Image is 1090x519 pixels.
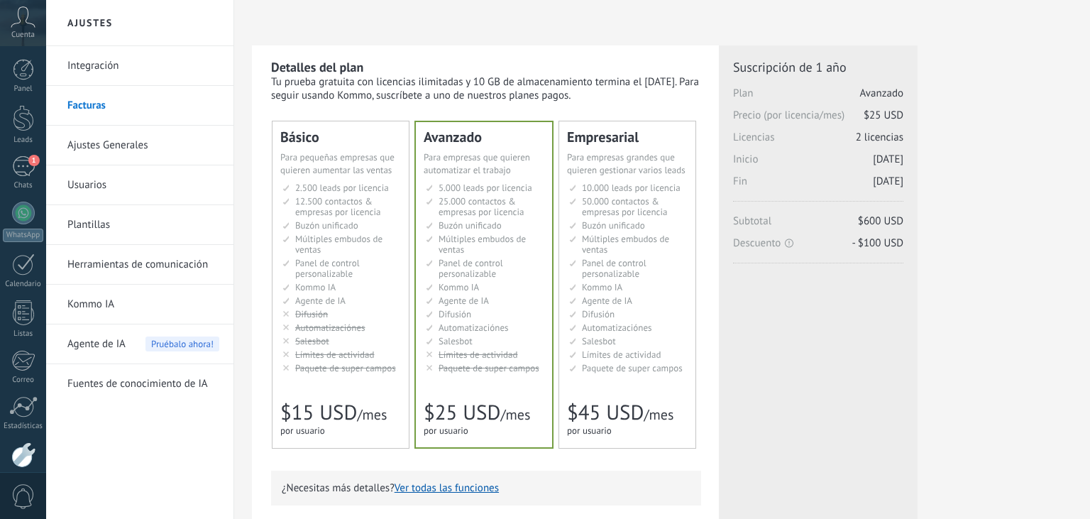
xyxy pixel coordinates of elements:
[46,205,233,245] li: Plantillas
[67,364,219,404] a: Fuentes de conocimiento de IA
[567,151,686,176] span: Para empresas grandes que quieren gestionar varios leads
[46,324,233,364] li: Agente de IA
[439,257,503,280] span: Panel de control personalizable
[733,109,903,131] span: Precio (por licencia/mes)
[67,324,126,364] span: Agente de IA
[582,295,632,307] span: Agente de IA
[46,285,233,324] li: Kommo IA
[439,335,473,347] span: Salesbot
[582,349,661,361] span: Límites de actividad
[439,195,524,218] span: 25.000 contactos & empresas por licencia
[567,425,612,437] span: por usuario
[295,362,396,374] span: Paquete de super campos
[733,59,903,75] span: Suscripción de 1 año
[582,308,615,320] span: Difusión
[395,481,499,495] button: Ver todas las funciones
[567,130,688,144] div: Empresarial
[582,335,616,347] span: Salesbot
[733,236,903,250] span: Descuento
[295,308,328,320] span: Difusión
[46,126,233,165] li: Ajustes Generales
[295,281,336,293] span: Kommo IA
[67,205,219,245] a: Plantillas
[11,31,35,40] span: Cuenta
[424,130,544,144] div: Avanzado
[873,175,903,188] span: [DATE]
[3,136,44,145] div: Leads
[582,182,681,194] span: 10.000 leads por licencia
[46,46,233,86] li: Integración
[873,153,903,166] span: [DATE]
[67,86,219,126] a: Facturas
[439,349,518,361] span: Límites de actividad
[500,405,530,424] span: /mes
[567,399,644,426] span: $45 USD
[733,175,903,197] span: Fin
[439,362,539,374] span: Paquete de super campos
[582,322,652,334] span: Automatizaciónes
[439,322,509,334] span: Automatizaciónes
[733,131,903,153] span: Licencias
[295,349,375,361] span: Límites de actividad
[3,280,44,289] div: Calendario
[733,87,903,109] span: Plan
[856,131,903,144] span: 2 licencias
[644,405,673,424] span: /mes
[733,153,903,175] span: Inicio
[295,195,380,218] span: 12.500 contactos & empresas por licencia
[295,335,329,347] span: Salesbot
[280,151,395,176] span: Para pequeñas empresas que quieren aumentar las ventas
[67,285,219,324] a: Kommo IA
[295,182,389,194] span: 2.500 leads por licencia
[439,281,479,293] span: Kommo IA
[46,165,233,205] li: Usuarios
[582,257,646,280] span: Panel de control personalizable
[295,219,358,231] span: Buzón unificado
[145,337,219,351] span: Pruébalo ahora!
[582,362,683,374] span: Paquete de super campos
[864,109,903,122] span: $25 USD
[439,233,526,256] span: Múltiples embudos de ventas
[46,245,233,285] li: Herramientas de comunicación
[3,376,44,385] div: Correo
[858,214,903,228] span: $600 USD
[424,425,468,437] span: por usuario
[46,86,233,126] li: Facturas
[582,219,645,231] span: Buzón unificado
[852,236,903,250] span: - $100 USD
[3,422,44,431] div: Estadísticas
[439,182,532,194] span: 5.000 leads por licencia
[424,399,500,426] span: $25 USD
[439,308,471,320] span: Difusión
[271,75,701,102] div: Tu prueba gratuita con licencias ilimitadas y 10 GB de almacenamiento termina el [DATE]. Para seg...
[295,257,360,280] span: Panel de control personalizable
[439,219,502,231] span: Buzón unificado
[3,229,43,242] div: WhatsApp
[3,84,44,94] div: Panel
[295,233,382,256] span: Múltiples embudos de ventas
[582,195,667,218] span: 50.000 contactos & empresas por licencia
[424,151,530,176] span: Para empresas que quieren automatizar el trabajo
[280,130,401,144] div: Básico
[860,87,903,100] span: Avanzado
[295,295,346,307] span: Agente de IA
[67,245,219,285] a: Herramientas de comunicación
[28,155,40,166] span: 1
[67,324,219,364] a: Agente de IA Pruébalo ahora!
[67,126,219,165] a: Ajustes Generales
[582,281,622,293] span: Kommo IA
[67,165,219,205] a: Usuarios
[282,481,690,495] p: ¿Necesitas más detalles?
[439,295,489,307] span: Agente de IA
[357,405,387,424] span: /mes
[271,59,363,75] b: Detalles del plan
[3,181,44,190] div: Chats
[280,425,325,437] span: por usuario
[67,46,219,86] a: Integración
[733,214,903,236] span: Subtotal
[295,322,365,334] span: Automatizaciónes
[3,329,44,339] div: Listas
[582,233,669,256] span: Múltiples embudos de ventas
[46,364,233,403] li: Fuentes de conocimiento de IA
[280,399,357,426] span: $15 USD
